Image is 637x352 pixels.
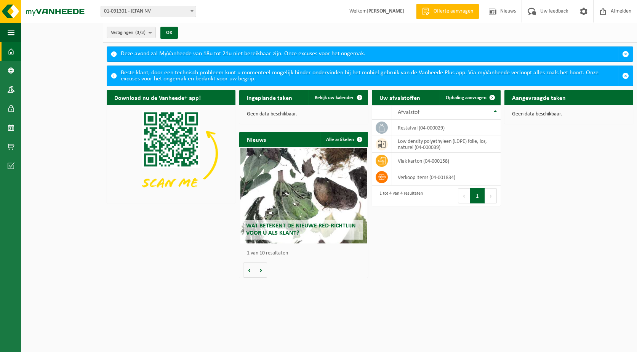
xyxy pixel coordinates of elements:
a: Offerte aanvragen [416,4,479,19]
a: Alle artikelen [320,132,367,147]
h2: Download nu de Vanheede+ app! [107,90,208,105]
h2: Aangevraagde taken [504,90,573,105]
button: Volgende [255,262,267,278]
span: 01-091301 - JEFAN NV [101,6,196,17]
td: verkoop items (04-001834) [392,169,501,186]
span: Bekijk uw kalender [315,95,354,100]
td: restafval (04-000029) [392,120,501,136]
button: Vestigingen(3/3) [107,27,156,38]
span: Vestigingen [111,27,146,38]
p: Geen data beschikbaar. [247,112,360,117]
div: 1 tot 4 van 4 resultaten [376,187,423,204]
p: Geen data beschikbaar. [512,112,626,117]
a: Wat betekent de nieuwe RED-richtlijn voor u als klant? [240,148,367,243]
span: Afvalstof [398,109,419,115]
button: Next [485,188,497,203]
a: Ophaling aanvragen [440,90,500,105]
span: Offerte aanvragen [432,8,475,15]
h2: Ingeplande taken [239,90,300,105]
h2: Nieuws [239,132,274,147]
img: Download de VHEPlus App [107,105,235,202]
p: 1 van 10 resultaten [247,251,364,256]
span: Wat betekent de nieuwe RED-richtlijn voor u als klant? [246,223,356,236]
a: Bekijk uw kalender [309,90,367,105]
div: Deze avond zal MyVanheede van 18u tot 21u niet bereikbaar zijn. Onze excuses voor het ongemak. [121,47,618,61]
button: Vorige [243,262,255,278]
count: (3/3) [135,30,146,35]
td: vlak karton (04-000158) [392,153,501,169]
div: Beste klant, door een technisch probleem kunt u momenteel mogelijk hinder ondervinden bij het mob... [121,66,618,86]
button: 1 [470,188,485,203]
td: low density polyethyleen (LDPE) folie, los, naturel (04-000039) [392,136,501,153]
button: OK [160,27,178,39]
span: Ophaling aanvragen [446,95,487,100]
h2: Uw afvalstoffen [372,90,428,105]
button: Previous [458,188,470,203]
strong: [PERSON_NAME] [367,8,405,14]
